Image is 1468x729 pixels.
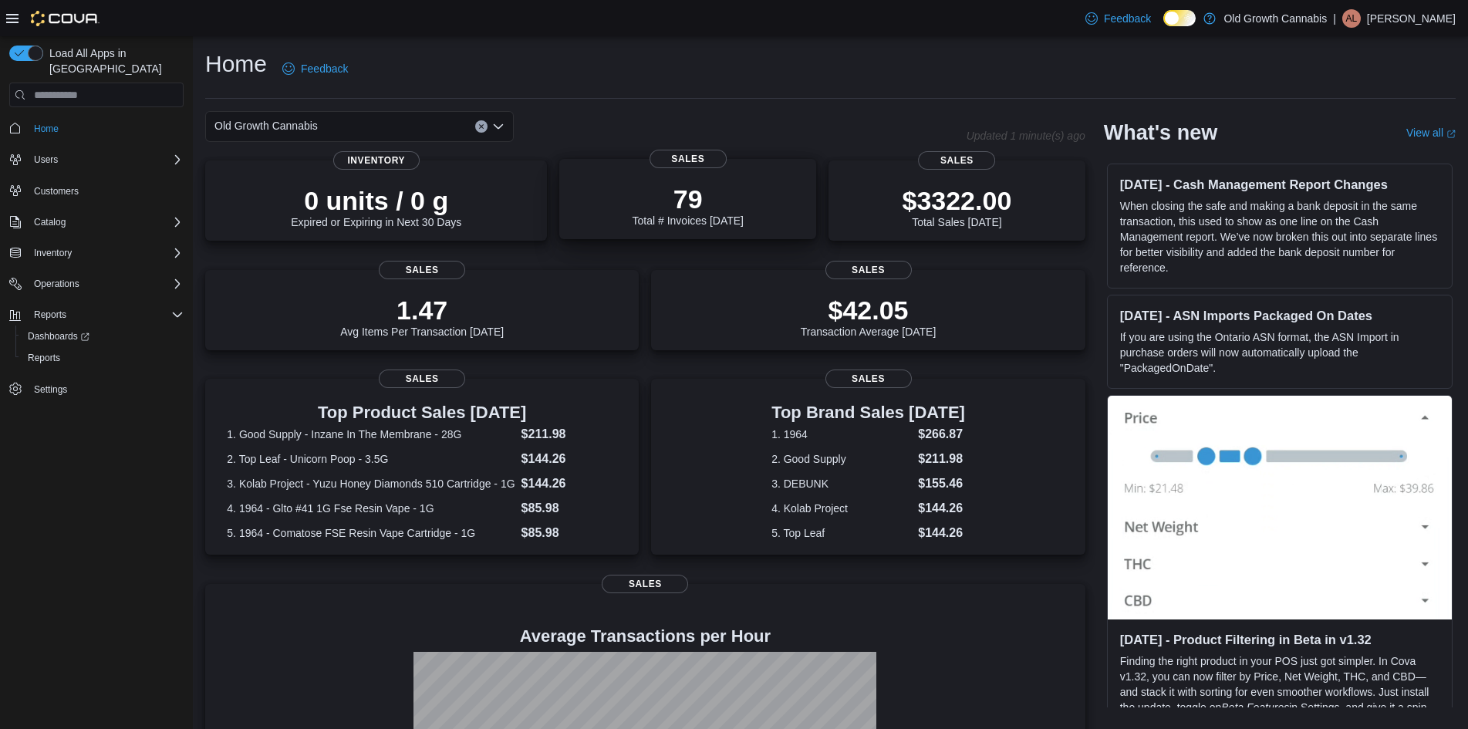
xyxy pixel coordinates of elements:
p: $42.05 [801,295,936,326]
button: Reports [15,347,190,369]
span: Feedback [1104,11,1151,26]
span: Settings [34,383,67,396]
span: Dashboards [28,330,89,343]
span: Old Growth Cannabis [214,116,318,135]
span: Dashboards [22,327,184,346]
span: Feedback [301,61,348,76]
span: Home [28,118,184,137]
button: Operations [28,275,86,293]
p: [PERSON_NAME] [1367,9,1456,28]
p: When closing the safe and making a bank deposit in the same transaction, this used to show as one... [1120,198,1439,275]
button: Catalog [3,211,190,233]
span: Reports [22,349,184,367]
h3: [DATE] - ASN Imports Packaged On Dates [1120,308,1439,323]
button: Reports [28,305,73,324]
a: Customers [28,182,85,201]
input: Dark Mode [1163,10,1196,26]
span: Catalog [28,213,184,231]
a: Home [28,120,65,138]
h3: [DATE] - Cash Management Report Changes [1120,177,1439,192]
a: Feedback [1079,3,1157,34]
dt: 1. Good Supply - Inzane In The Membrane - 28G [227,427,515,442]
h3: Top Brand Sales [DATE] [771,403,965,422]
dd: $155.46 [918,474,965,493]
dt: 2. Good Supply [771,451,912,467]
dd: $144.26 [521,474,617,493]
span: Customers [34,185,79,197]
h1: Home [205,49,267,79]
dt: 3. Kolab Project - Yuzu Honey Diamonds 510 Cartridge - 1G [227,476,515,491]
dd: $85.98 [521,524,617,542]
p: If you are using the Ontario ASN format, the ASN Import in purchase orders will now automatically... [1120,329,1439,376]
span: Sales [602,575,688,593]
dd: $85.98 [521,499,617,518]
span: Load All Apps in [GEOGRAPHIC_DATA] [43,46,184,76]
button: Settings [3,378,190,400]
dd: $266.87 [918,425,965,444]
div: Transaction Average [DATE] [801,295,936,338]
h2: What's new [1104,120,1217,145]
span: Users [34,154,58,166]
em: Beta Features [1221,701,1289,714]
dt: 4. 1964 - Glto #41 1G Fse Resin Vape - 1G [227,501,515,516]
button: Home [3,116,190,139]
dt: 5. 1964 - Comatose FSE Resin Vape Cartridge - 1G [227,525,515,541]
dt: 5. Top Leaf [771,525,912,541]
p: $3322.00 [902,185,1011,216]
p: 79 [633,184,744,214]
p: 0 units / 0 g [291,185,461,216]
p: Old Growth Cannabis [1223,9,1327,28]
dt: 4. Kolab Project [771,501,912,516]
div: Expired or Expiring in Next 30 Days [291,185,461,228]
div: Adam Loy [1342,9,1361,28]
span: Reports [28,352,60,364]
span: Sales [650,150,727,168]
div: Total # Invoices [DATE] [633,184,744,227]
a: Dashboards [15,326,190,347]
span: AL [1346,9,1358,28]
div: Avg Items Per Transaction [DATE] [340,295,504,338]
dd: $144.26 [918,524,965,542]
a: Settings [28,380,73,399]
dd: $211.98 [521,425,617,444]
span: Catalog [34,216,66,228]
button: Open list of options [492,120,505,133]
img: Cova [31,11,100,26]
button: Catalog [28,213,72,231]
p: | [1333,9,1336,28]
div: Total Sales [DATE] [902,185,1011,228]
dd: $144.26 [521,450,617,468]
button: Clear input [475,120,488,133]
span: Reports [28,305,184,324]
span: Customers [28,181,184,201]
h3: Top Product Sales [DATE] [227,403,617,422]
a: Dashboards [22,327,96,346]
span: Sales [919,151,996,170]
button: Inventory [3,242,190,264]
p: Updated 1 minute(s) ago [967,130,1085,142]
p: 1.47 [340,295,504,326]
button: Operations [3,273,190,295]
span: Home [34,123,59,135]
a: Feedback [276,53,354,84]
button: Users [28,150,64,169]
span: Sales [379,261,465,279]
span: Inventory [34,247,72,259]
dt: 2. Top Leaf - Unicorn Poop - 3.5G [227,451,515,467]
span: Settings [28,380,184,399]
button: Reports [3,304,190,326]
button: Users [3,149,190,170]
a: View allExternal link [1406,127,1456,139]
span: Sales [825,370,912,388]
h4: Average Transactions per Hour [218,627,1073,646]
dt: 1. 1964 [771,427,912,442]
button: Inventory [28,244,78,262]
span: Sales [825,261,912,279]
h3: [DATE] - Product Filtering in Beta in v1.32 [1120,632,1439,647]
span: Inventory [28,244,184,262]
svg: External link [1446,130,1456,139]
dd: $144.26 [918,499,965,518]
nav: Complex example [9,110,184,440]
dd: $211.98 [918,450,965,468]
